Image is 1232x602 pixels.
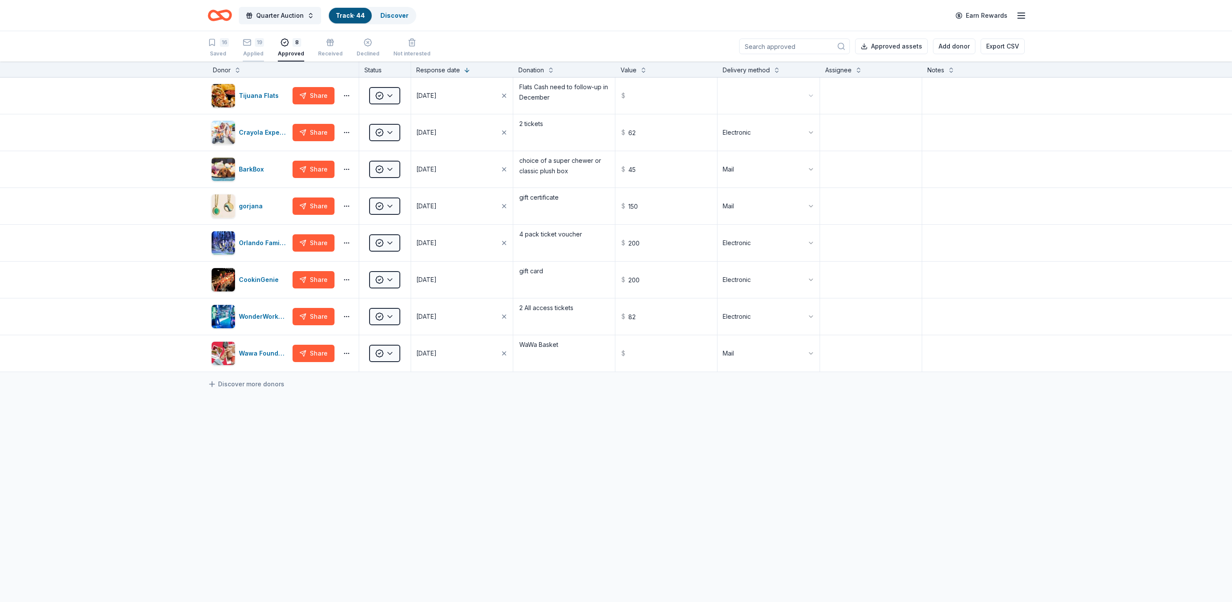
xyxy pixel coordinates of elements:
button: Image for CookinGenieCookinGenie [211,268,289,292]
button: Quarter Auction [239,7,321,24]
a: Home [208,5,232,26]
button: Add donor [933,39,975,54]
div: Crayola Experience ([GEOGRAPHIC_DATA]) [239,127,289,138]
div: [DATE] [416,311,437,322]
button: Export CSV [981,39,1025,54]
textarea: Flats Cash need to follow-up in December [514,78,614,113]
button: Share [293,87,335,104]
textarea: WaWa Basket [514,336,614,371]
button: [DATE] [411,78,513,114]
div: 16 [220,38,229,47]
button: Share [293,161,335,178]
button: Share [293,124,335,141]
div: Saved [208,50,229,57]
div: [DATE] [416,275,437,285]
button: Image for WonderWorks OrlandoWonderWorks Orlando [211,304,289,329]
div: [DATE] [416,91,437,101]
button: Approved assets [855,39,928,54]
div: Donation [518,65,544,75]
div: Orlando Family Stage [239,238,289,248]
button: [DATE] [411,335,513,372]
div: [DATE] [416,238,437,248]
div: gorjana [239,201,266,211]
div: Received [318,50,343,57]
div: 8 [293,38,301,47]
div: Assignee [825,65,852,75]
div: [DATE] [416,348,437,359]
button: Not interested [393,35,431,61]
button: Image for BarkBoxBarkBox [211,157,289,181]
a: Earn Rewards [950,8,1013,23]
button: Image for Orlando Family StageOrlando Family Stage [211,231,289,255]
button: Image for Tijuana FlatsTijuana Flats [211,84,289,108]
button: Share [293,308,335,325]
button: Track· 44Discover [328,7,416,24]
textarea: choice of a super chewer or classic plush box [514,152,614,187]
textarea: 2 All access tickets [514,299,614,334]
div: 19 [255,33,264,42]
div: Donor [213,65,231,75]
button: Image for gorjanagorjana [211,194,289,218]
button: Share [293,197,335,215]
div: Wawa Foundation [239,348,289,359]
img: Image for Crayola Experience (Orlando) [212,121,235,144]
div: Applied [243,45,264,52]
button: [DATE] [411,151,513,188]
div: CookinGenie [239,275,282,285]
div: [DATE] [416,127,437,138]
a: Discover [380,12,409,19]
img: Image for Orlando Family Stage [212,231,235,255]
div: Not interested [393,50,431,57]
button: [DATE] [411,188,513,224]
img: Image for BarkBox [212,158,235,181]
div: [DATE] [416,201,437,211]
div: Declined [357,50,380,57]
button: Share [293,271,335,288]
div: Response date [416,65,460,75]
div: Approved [278,50,304,57]
button: 19Applied [243,35,264,61]
div: Tijuana Flats [239,91,282,101]
button: [DATE] [411,114,513,151]
button: Share [293,234,335,252]
a: Discover more donors [208,379,284,389]
img: Image for WonderWorks Orlando [212,305,235,328]
button: Image for Crayola Experience (Orlando)Crayola Experience ([GEOGRAPHIC_DATA]) [211,120,289,145]
button: Received [318,35,343,61]
button: 8Approved [278,35,304,61]
button: 16Saved [208,35,229,61]
img: Image for Wawa Foundation [212,342,235,365]
button: Declined [357,35,380,61]
textarea: 4 pack ticket voucher [514,226,614,260]
img: Image for CookinGenie [212,268,235,291]
button: Share [293,345,335,362]
textarea: gift certificate [514,189,614,223]
div: WonderWorks Orlando [239,311,289,322]
div: Delivery method [723,65,770,75]
textarea: 2 tickets [514,115,614,150]
a: Track· 44 [336,12,365,19]
button: [DATE] [411,298,513,335]
div: [DATE] [416,164,437,175]
div: Status [359,61,411,77]
input: Search approved [739,39,850,54]
span: Quarter Auction [256,10,304,21]
button: [DATE] [411,225,513,261]
div: Notes [927,65,944,75]
button: [DATE] [411,262,513,298]
img: Image for Tijuana Flats [212,84,235,107]
div: BarkBox [239,164,267,175]
div: Value [621,65,637,75]
img: Image for gorjana [212,194,235,218]
textarea: gift card [514,262,614,297]
button: Image for Wawa FoundationWawa Foundation [211,341,289,366]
